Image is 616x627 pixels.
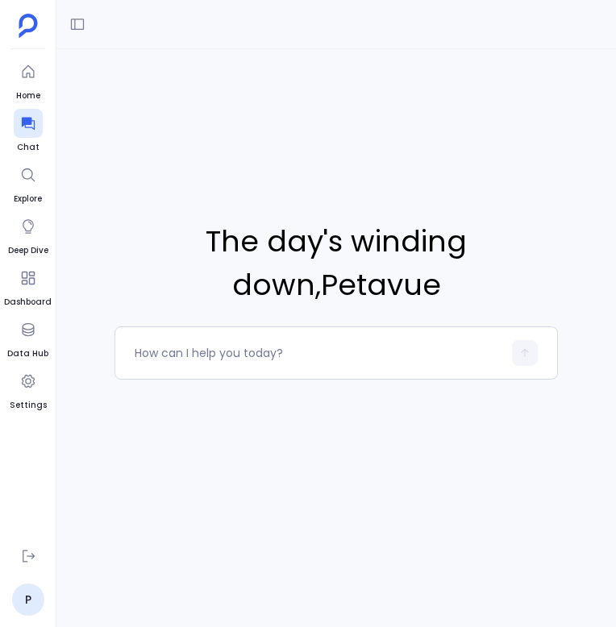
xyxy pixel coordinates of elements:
[4,296,52,309] span: Dashboard
[10,399,47,412] span: Settings
[10,367,47,412] a: Settings
[8,212,48,257] a: Deep Dive
[14,141,43,154] span: Chat
[114,220,558,307] span: The day's winding down , Petavue
[7,347,48,360] span: Data Hub
[14,89,43,102] span: Home
[14,57,43,102] a: Home
[12,583,44,616] a: P
[8,244,48,257] span: Deep Dive
[14,193,43,206] span: Explore
[14,109,43,154] a: Chat
[14,160,43,206] a: Explore
[19,14,38,38] img: petavue logo
[4,264,52,309] a: Dashboard
[7,315,48,360] a: Data Hub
